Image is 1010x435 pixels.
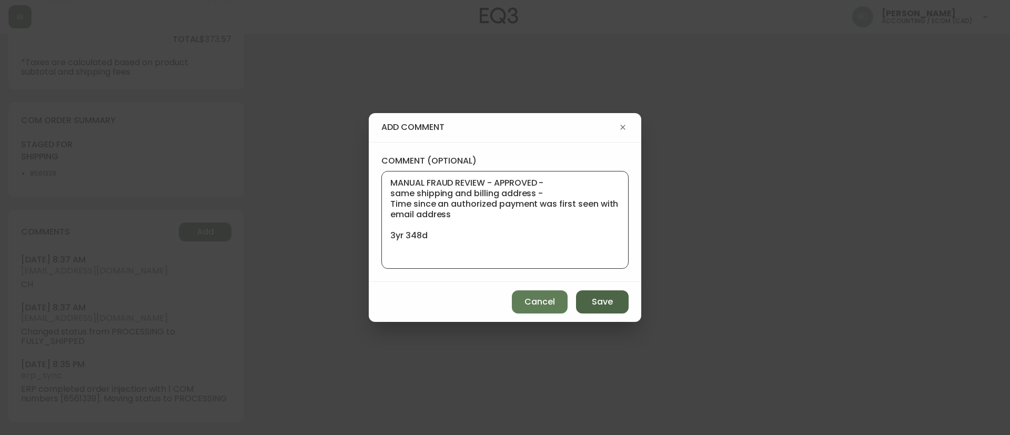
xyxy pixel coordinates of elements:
label: comment (optional) [381,155,629,167]
h4: add comment [381,122,617,133]
span: Save [592,296,613,308]
button: Cancel [512,290,568,313]
span: Cancel [524,296,555,308]
button: Save [576,290,629,313]
textarea: MANUAL FRAUD REVIEW - APPROVED - same shipping and billing address - Time since an authorized pay... [390,178,620,262]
